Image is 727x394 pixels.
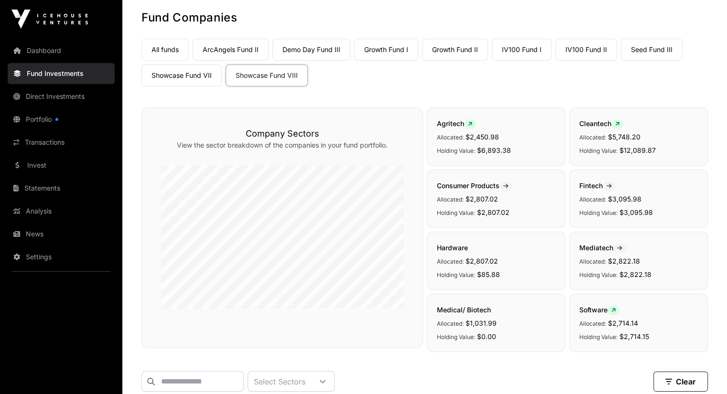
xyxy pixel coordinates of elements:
span: Software [579,306,619,314]
span: $2,714.14 [608,319,638,327]
a: Demo Day Fund III [272,39,350,61]
a: Showcase Fund VIII [226,64,308,86]
div: Select Sectors [248,372,311,391]
span: $3,095.98 [608,195,641,203]
span: $12,089.87 [619,146,656,154]
span: Holding Value: [437,147,475,154]
span: $2,807.02 [477,208,510,216]
a: Seed Fund III [621,39,683,61]
span: Holding Value: [579,209,618,216]
a: Statements [8,178,115,199]
span: Allocated: [437,258,464,265]
span: Holding Value: [579,147,618,154]
a: Growth Fund II [422,39,488,61]
a: News [8,224,115,245]
h3: Company Sectors [161,127,403,140]
span: $5,748.20 [608,133,640,141]
span: Medical/ Biotech [437,306,491,314]
a: Direct Investments [8,86,115,107]
a: Transactions [8,132,115,153]
span: Holding Value: [437,271,475,278]
span: $85.88 [477,270,500,278]
span: Consumer Products [437,181,512,190]
a: Showcase Fund VII [141,64,222,86]
span: $2,450.98 [466,133,499,141]
span: Allocated: [579,134,606,141]
span: $1,031.99 [466,319,497,327]
a: IV100 Fund I [492,39,552,61]
span: Holding Value: [579,271,618,278]
span: $3,095.98 [619,208,653,216]
span: Allocated: [579,258,606,265]
span: $6,893.38 [477,146,511,154]
a: Invest [8,155,115,176]
a: All funds [141,39,189,61]
span: Fintech [579,181,616,190]
span: Agritech [437,119,476,128]
span: Allocated: [437,320,464,327]
span: Hardware [437,244,468,252]
a: Analysis [8,201,115,222]
a: ArcAngels Fund II [193,39,269,61]
p: View the sector breakdown of the companies in your fund portfolio. [161,140,403,150]
span: $2,822.18 [608,257,640,265]
a: IV100 Fund II [555,39,617,61]
span: Holding Value: [437,209,475,216]
img: Icehouse Ventures Logo [11,10,88,29]
iframe: Chat Widget [679,348,727,394]
span: Cleantech [579,119,623,128]
span: Allocated: [579,196,606,203]
span: $0.00 [477,332,496,341]
span: Allocated: [437,134,464,141]
button: Clear [653,372,708,392]
span: $2,807.02 [466,257,498,265]
span: Mediatech [579,244,626,252]
span: $2,822.18 [619,270,651,278]
a: Portfolio [8,109,115,130]
span: $2,807.02 [466,195,498,203]
a: Growth Fund I [354,39,418,61]
a: Dashboard [8,40,115,61]
h1: Fund Companies [141,10,708,25]
span: Allocated: [579,320,606,327]
a: Fund Investments [8,63,115,84]
span: $2,714.15 [619,332,649,341]
span: Holding Value: [437,333,475,341]
span: Allocated: [437,196,464,203]
span: Holding Value: [579,333,618,341]
a: Settings [8,246,115,267]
